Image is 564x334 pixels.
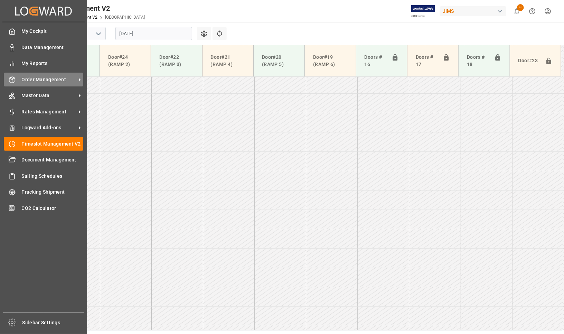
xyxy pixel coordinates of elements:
[4,25,83,38] a: My Cockpit
[440,6,506,16] div: JIMS
[4,40,83,54] a: Data Management
[22,76,76,83] span: Order Management
[22,28,84,35] span: My Cockpit
[413,51,440,71] div: Doors # 17
[30,3,145,13] div: Timeslot Management V2
[4,153,83,167] a: Document Management
[93,28,103,39] button: open menu
[411,5,435,17] img: Exertis%20JAM%20-%20Email%20Logo.jpg_1722504956.jpg
[440,4,509,18] button: JIMS
[516,54,543,67] div: Door#23
[4,137,83,150] a: Timeslot Management V2
[157,51,196,71] div: Door#22 (RAMP 3)
[310,51,350,71] div: Door#19 (RAMP 6)
[509,3,525,19] button: show 8 new notifications
[525,3,540,19] button: Help Center
[4,57,83,70] a: My Reports
[22,156,84,164] span: Document Management
[22,140,84,148] span: Timeslot Management V2
[208,51,248,71] div: Door#21 (RAMP 4)
[4,201,83,215] a: CO2 Calculator
[22,108,76,115] span: Rates Management
[115,27,192,40] input: DD-MM-YYYY
[22,173,84,180] span: Sailing Schedules
[22,124,76,131] span: Logward Add-ons
[22,319,84,326] span: Sidebar Settings
[259,51,299,71] div: Door#20 (RAMP 5)
[22,44,84,51] span: Data Management
[22,60,84,67] span: My Reports
[22,92,76,99] span: Master Data
[22,205,84,212] span: CO2 Calculator
[464,51,491,71] div: Doors # 18
[22,188,84,196] span: Tracking Shipment
[517,4,524,11] span: 8
[105,51,145,71] div: Door#24 (RAMP 2)
[4,185,83,199] a: Tracking Shipment
[362,51,389,71] div: Doors # 16
[4,169,83,183] a: Sailing Schedules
